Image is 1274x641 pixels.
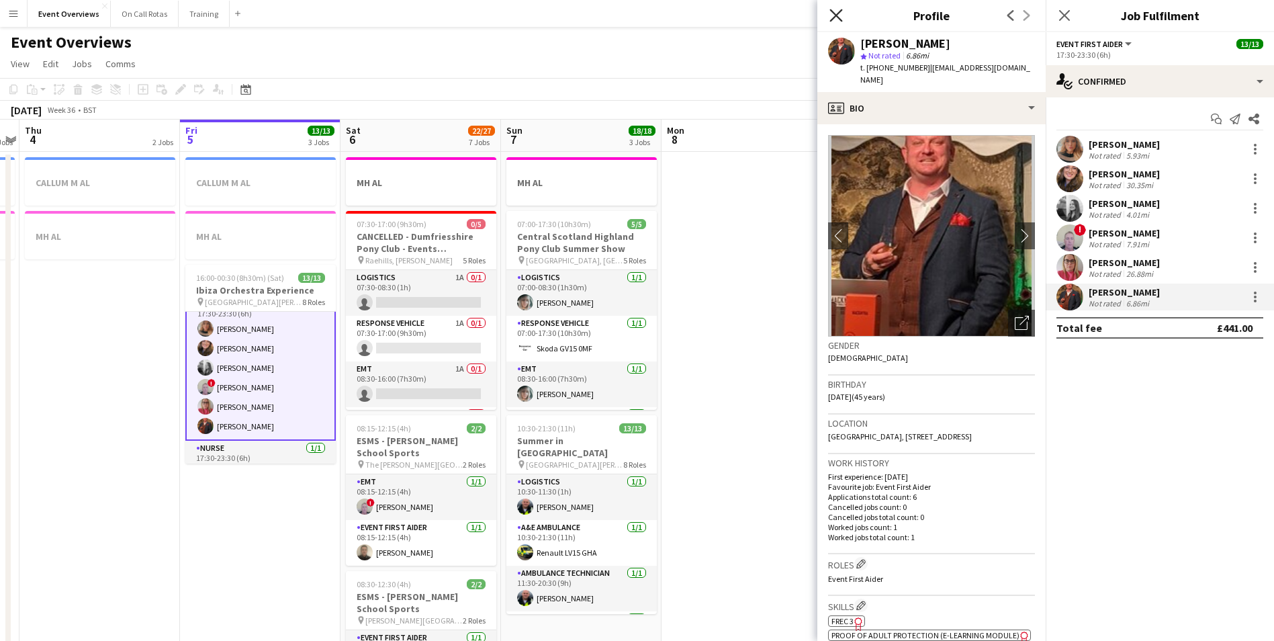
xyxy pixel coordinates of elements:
p: Worked jobs count: 1 [828,522,1035,532]
button: Event Overviews [28,1,111,27]
span: 2/2 [467,579,486,589]
span: Sat [346,124,361,136]
span: 13/13 [298,273,325,283]
span: ! [208,379,216,387]
div: [PERSON_NAME] [1089,198,1160,210]
div: [PERSON_NAME] [1089,227,1160,239]
p: Favourite job: Event First Aider [828,482,1035,492]
span: Proof of Adult Protection (e-Learning Module) [831,630,1019,640]
app-job-card: MH AL [346,157,496,206]
div: Not rated [1089,298,1124,308]
h3: Ibiza Orchestra Experience [185,284,336,296]
span: 13/13 [619,423,646,433]
h3: MH AL [185,230,336,243]
h3: Job Fulfilment [1046,7,1274,24]
span: Week 36 [44,105,78,115]
button: Event First Aider [1056,39,1134,49]
div: 5.93mi [1124,151,1152,161]
h3: CALLUM M AL [185,177,336,189]
span: 4 [23,132,42,147]
app-card-role: Ambulance Technician1/111:30-20:30 (9h)[PERSON_NAME] [506,566,657,611]
span: 6 [344,132,361,147]
span: [PERSON_NAME][GEOGRAPHIC_DATA] [365,615,463,626]
app-job-card: MH AL [25,211,175,259]
span: 8 [665,132,684,147]
h3: Location [828,417,1035,429]
span: [GEOGRAPHIC_DATA][PERSON_NAME], [GEOGRAPHIC_DATA] [526,460,623,470]
h3: Roles [828,557,1035,571]
app-card-role: Paramedic0/1 [346,407,496,453]
div: 7 Jobs [469,137,494,147]
span: 6.86mi [903,50,931,60]
div: CALLUM M AL [185,157,336,206]
span: [GEOGRAPHIC_DATA][PERSON_NAME], [GEOGRAPHIC_DATA] [205,297,302,307]
div: Not rated [1089,210,1124,220]
span: Thu [25,124,42,136]
h3: MH AL [25,230,175,243]
span: [GEOGRAPHIC_DATA], [STREET_ADDRESS] [828,431,972,441]
div: Not rated [1089,269,1124,279]
app-card-role: Paramedic1/1 [506,407,657,453]
app-card-role: Response Vehicle1/107:00-17:30 (10h30m)Skoda GV15 0MF [506,316,657,361]
span: 2/2 [467,423,486,433]
div: Not rated [1089,180,1124,190]
a: Comms [100,55,141,73]
div: [PERSON_NAME] [1089,138,1160,151]
div: BST [83,105,97,115]
a: Edit [38,55,64,73]
div: 07:00-17:30 (10h30m)5/5Central Scotland Highland Pony Club Summer Show [GEOGRAPHIC_DATA], [GEOGRA... [506,211,657,410]
app-job-card: MH AL [185,211,336,259]
app-card-role: Logistics1A0/107:30-08:30 (1h) [346,270,496,316]
span: 18/18 [629,126,655,136]
app-card-role: Event First Aider1/108:15-12:15 (4h)[PERSON_NAME] [346,520,496,566]
h3: MH AL [506,177,657,189]
span: 08:15-12:15 (4h) [357,423,411,433]
app-card-role: EMT1/108:15-12:15 (4h)![PERSON_NAME] [346,474,496,520]
div: Open photos pop-in [1008,310,1035,337]
button: On Call Rotas [111,1,179,27]
span: 8 Roles [302,297,325,307]
span: 2 Roles [463,615,486,626]
span: [GEOGRAPHIC_DATA], [GEOGRAPHIC_DATA] [526,255,623,265]
span: Raehills, [PERSON_NAME] [365,255,453,265]
div: [DATE] [11,103,42,117]
p: First experience: [DATE] [828,472,1035,482]
h3: Profile [817,7,1046,24]
app-job-card: 10:30-21:30 (11h)13/13Summer in [GEOGRAPHIC_DATA] [GEOGRAPHIC_DATA][PERSON_NAME], [GEOGRAPHIC_DAT... [506,415,657,614]
span: Edit [43,58,58,70]
app-job-card: MH AL [506,157,657,206]
div: 6.86mi [1124,298,1152,308]
span: 5 [183,132,197,147]
button: Training [179,1,230,27]
div: 3 Jobs [629,137,655,147]
app-job-card: 16:00-00:30 (8h30m) (Sat)13/13Ibiza Orchestra Experience [GEOGRAPHIC_DATA][PERSON_NAME], [GEOGRAP... [185,265,336,464]
span: Jobs [72,58,92,70]
app-job-card: CALLUM M AL [25,157,175,206]
span: 5 Roles [463,255,486,265]
span: ! [367,499,375,507]
app-card-role: Response Vehicle1A0/107:30-17:00 (9h30m) [346,316,496,361]
app-job-card: 08:15-12:15 (4h)2/2ESMS - [PERSON_NAME] School Sports The [PERSON_NAME][GEOGRAPHIC_DATA]2 RolesEM... [346,415,496,566]
div: Not rated [1089,151,1124,161]
a: Jobs [66,55,97,73]
span: The [PERSON_NAME][GEOGRAPHIC_DATA] [365,460,463,470]
h3: ESMS - [PERSON_NAME] School Sports [346,591,496,615]
div: [PERSON_NAME] [1089,286,1160,298]
div: 2 Jobs [152,137,173,147]
h3: CANCELLED - Dumfriesshire Pony Club - Events [GEOGRAPHIC_DATA] [346,230,496,255]
div: Confirmed [1046,65,1274,97]
app-card-role: EMT1A0/108:30-16:00 (7h30m) [346,361,496,407]
h3: Work history [828,457,1035,469]
h3: MH AL [346,177,496,189]
app-card-role: Event First Aider6/617:30-23:30 (6h)[PERSON_NAME][PERSON_NAME][PERSON_NAME]![PERSON_NAME][PERSON_... [185,295,336,441]
span: Event First Aider [828,574,883,584]
span: t. [PHONE_NUMBER] [860,62,930,73]
div: Not rated [1089,239,1124,249]
div: 4.01mi [1124,210,1152,220]
h3: Skills [828,599,1035,613]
